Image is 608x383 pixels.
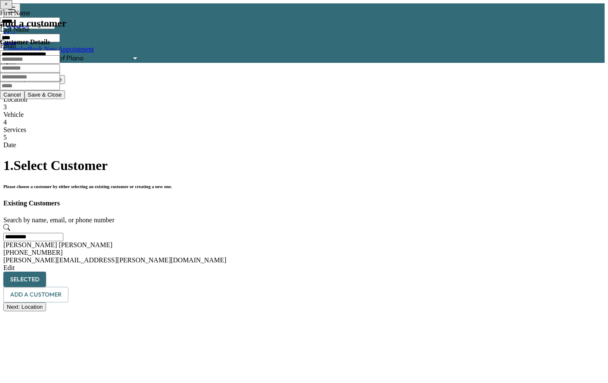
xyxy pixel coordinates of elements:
[3,81,605,88] div: Customer
[3,63,605,73] div: Back
[3,119,605,126] div: 4
[3,184,605,189] h6: Please choose a customer by either selecting an existing customer or creating a new one.
[3,126,605,134] div: Services
[3,134,605,141] div: 5
[3,73,605,81] div: 1
[3,200,605,207] h4: Existing Customers
[3,158,605,173] h1: 1 . Select Customer
[3,88,605,96] div: 2
[3,103,605,111] div: 3
[3,272,46,287] button: Selected
[3,287,68,302] button: Add a customer
[3,302,46,311] button: Next: Location
[3,96,605,103] div: Location
[3,141,605,149] div: Date
[3,241,605,249] div: [PERSON_NAME] [PERSON_NAME]
[3,249,605,256] div: [PHONE_NUMBER]
[3,264,15,271] a: Edit
[3,256,605,264] div: [PERSON_NAME][EMAIL_ADDRESS][PERSON_NAME][DOMAIN_NAME]
[24,90,65,99] button: Save & Close
[3,111,605,119] div: Vehicle
[3,216,114,224] label: Search by name, email, or phone number
[3,38,605,46] div: Beta
[3,30,605,46] a: MapBeta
